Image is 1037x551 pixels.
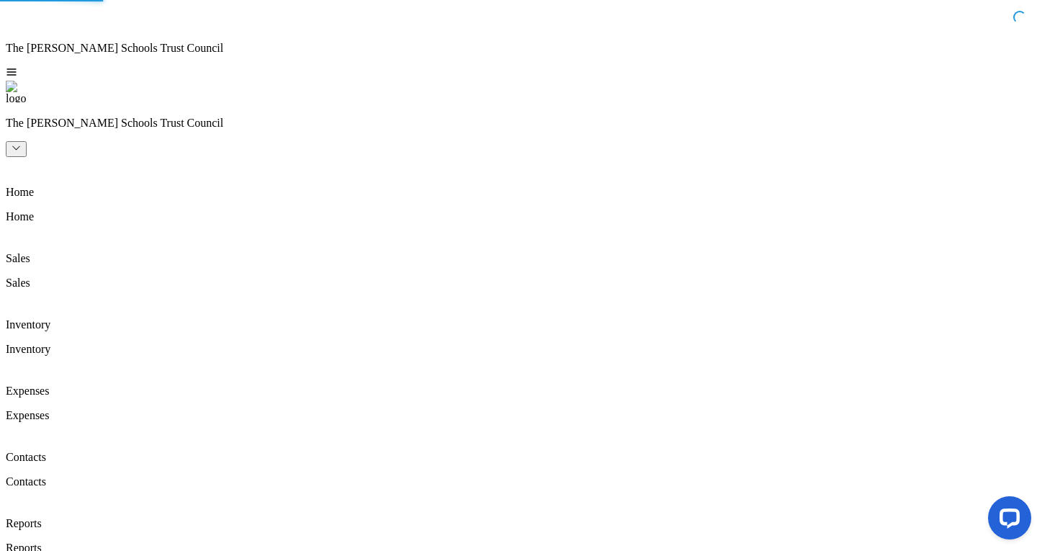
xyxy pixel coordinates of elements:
[6,252,1031,265] p: Sales
[6,42,1031,55] p: The [PERSON_NAME] Schools Trust Council
[6,409,49,421] span: Expenses
[6,517,1031,530] p: Reports
[6,81,27,102] img: logo
[6,385,1031,398] p: Expenses
[6,277,30,289] span: Sales
[977,490,1037,551] iframe: LiveChat chat widget
[6,318,1031,331] p: Inventory
[6,6,27,27] img: Logo
[6,475,46,488] span: Contacts
[6,343,50,355] span: Inventory
[6,186,1031,199] p: Home
[6,117,1031,130] p: The [PERSON_NAME] Schools Trust Council
[6,451,1031,464] p: Contacts
[6,210,34,223] span: Home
